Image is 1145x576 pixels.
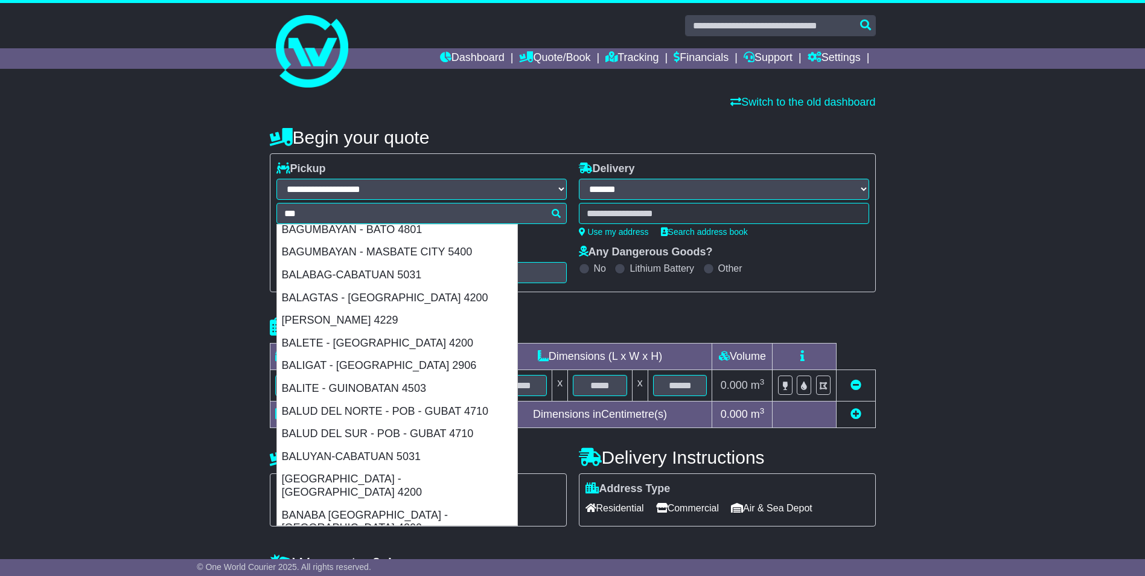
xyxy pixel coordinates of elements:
a: Financials [674,48,729,69]
typeahead: Please provide city [276,203,567,224]
label: Delivery [579,162,635,176]
span: m [751,379,765,391]
td: Type [270,344,371,370]
span: 0.000 [721,408,748,420]
div: [GEOGRAPHIC_DATA] - [GEOGRAPHIC_DATA] 4200 [277,468,517,504]
div: BALUYAN-CABATUAN 5031 [277,446,517,469]
label: Any Dangerous Goods? [579,246,713,259]
div: BALUD DEL NORTE - POB - GUBAT 4710 [277,400,517,423]
td: Total [270,402,371,428]
a: Quote/Book [519,48,590,69]
div: BALITE - GUINOBATAN 4503 [277,377,517,400]
td: x [632,370,648,402]
h4: Warranty & Insurance [270,554,876,574]
h4: Pickup Instructions [270,447,567,467]
a: Support [744,48,793,69]
span: 0.000 [721,379,748,391]
div: BAGUMBAYAN - BATO 4801 [277,219,517,242]
div: BALETE - [GEOGRAPHIC_DATA] 4200 [277,332,517,355]
div: BANABA [GEOGRAPHIC_DATA] - [GEOGRAPHIC_DATA] 4200 [277,504,517,540]
h4: Delivery Instructions [579,447,876,467]
span: m [751,408,765,420]
a: Add new item [850,408,861,420]
div: BALABAG-CABATUAN 5031 [277,264,517,287]
label: Other [718,263,742,274]
label: Pickup [276,162,326,176]
a: Tracking [605,48,659,69]
a: Remove this item [850,379,861,391]
div: BALUD DEL SUR - POB - GUBAT 4710 [277,423,517,446]
a: Use my address [579,227,649,237]
h4: Begin your quote [270,127,876,147]
a: Switch to the old dashboard [730,96,875,108]
label: No [594,263,606,274]
td: Dimensions (L x W x H) [488,344,712,370]
a: Settings [808,48,861,69]
div: BALAGTAS - [GEOGRAPHIC_DATA] 4200 [277,287,517,310]
a: Search address book [661,227,748,237]
label: Address Type [585,482,671,496]
span: Commercial [656,499,719,517]
div: BALIGAT - [GEOGRAPHIC_DATA] 2906 [277,354,517,377]
div: BAGUMBAYAN - MASBATE CITY 5400 [277,241,517,264]
td: Volume [712,344,773,370]
td: Dimensions in Centimetre(s) [488,402,712,428]
label: Lithium Battery [630,263,694,274]
h4: Package details | [270,317,421,337]
sup: 3 [760,406,765,415]
div: [PERSON_NAME] 4229 [277,309,517,332]
span: Residential [585,499,644,517]
span: © One World Courier 2025. All rights reserved. [197,562,371,572]
a: Dashboard [440,48,505,69]
span: Air & Sea Depot [731,499,812,517]
td: x [552,370,568,402]
sup: 3 [760,377,765,386]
